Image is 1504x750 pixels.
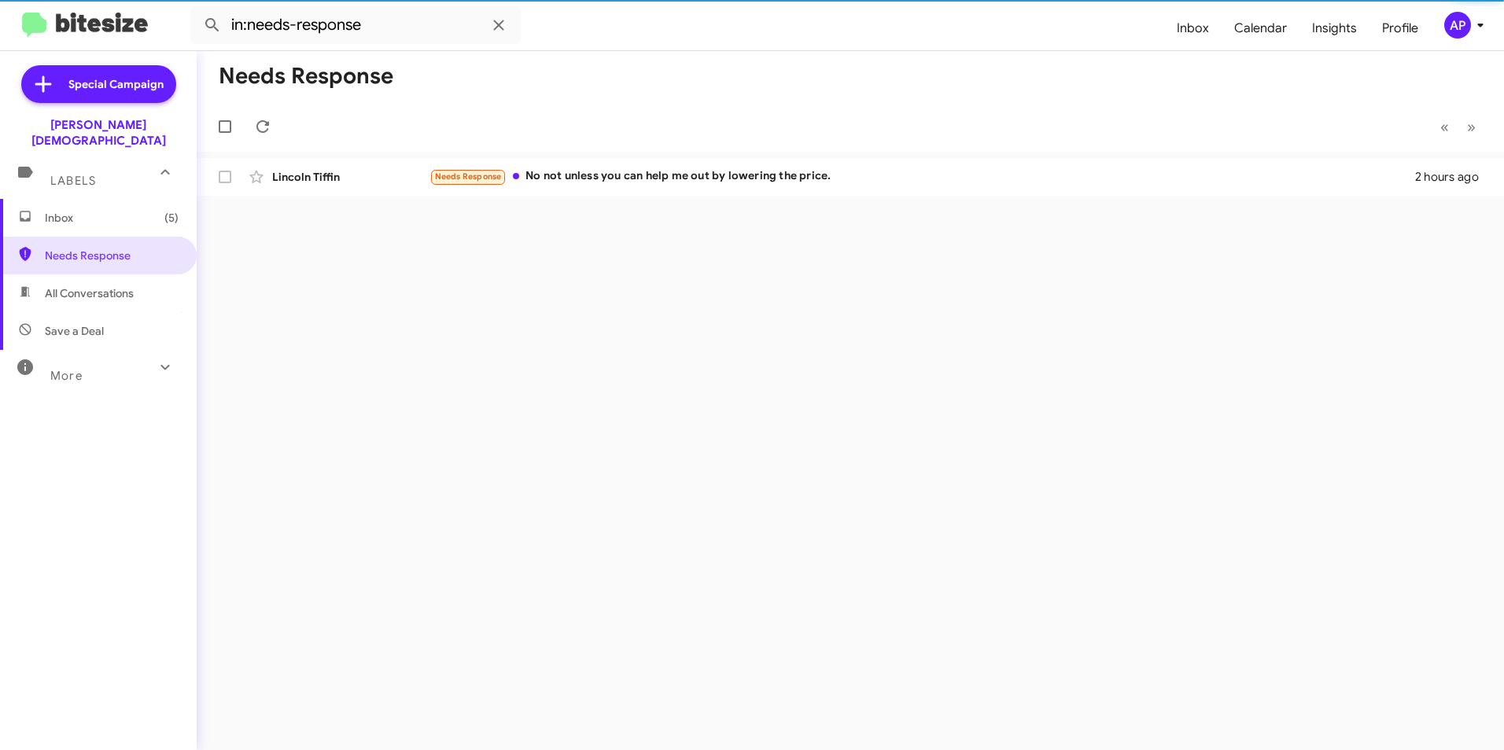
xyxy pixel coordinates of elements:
[1440,117,1449,137] span: «
[45,285,134,301] span: All Conversations
[1431,12,1487,39] button: AP
[1431,111,1458,143] button: Previous
[1458,111,1485,143] button: Next
[45,248,179,263] span: Needs Response
[435,171,502,182] span: Needs Response
[272,169,429,185] div: Lincoln Tiffin
[1467,117,1476,137] span: »
[1164,6,1222,51] a: Inbox
[50,369,83,383] span: More
[1432,111,1485,143] nav: Page navigation example
[1415,169,1491,185] div: 2 hours ago
[68,76,164,92] span: Special Campaign
[1444,12,1471,39] div: AP
[190,6,521,44] input: Search
[1369,6,1431,51] a: Profile
[45,323,104,339] span: Save a Deal
[21,65,176,103] a: Special Campaign
[1222,6,1299,51] a: Calendar
[164,210,179,226] span: (5)
[45,210,179,226] span: Inbox
[429,167,1415,186] div: No not unless you can help me out by lowering the price.
[1299,6,1369,51] a: Insights
[50,174,96,188] span: Labels
[219,64,393,89] h1: Needs Response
